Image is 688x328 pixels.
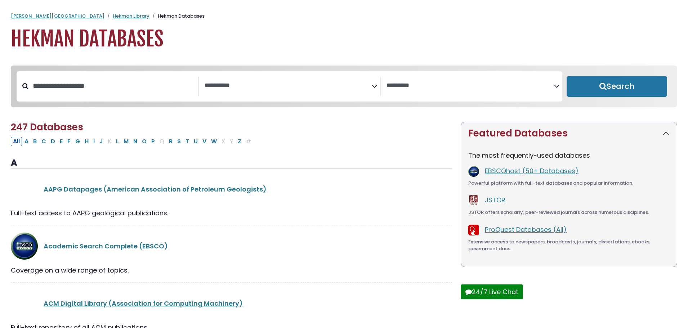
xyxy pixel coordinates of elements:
button: Filter Results H [82,137,91,146]
button: Filter Results D [49,137,57,146]
button: Filter Results B [31,137,39,146]
div: Full-text access to AAPG geological publications. [11,208,452,218]
button: Filter Results M [121,137,131,146]
a: [PERSON_NAME][GEOGRAPHIC_DATA] [11,13,104,19]
a: AAPG Datapages (American Association of Petroleum Geologists) [44,185,267,194]
button: Filter Results W [209,137,219,146]
a: JSTOR [485,196,505,205]
span: 247 Databases [11,121,83,134]
button: Filter Results F [65,137,73,146]
a: Hekman Library [113,13,149,19]
button: 24/7 Live Chat [461,284,523,299]
div: Alpha-list to filter by first letter of database name [11,136,254,145]
button: Filter Results Z [236,137,244,146]
button: Submit for Search Results [567,76,667,97]
div: JSTOR offers scholarly, peer-reviewed journals across numerous disciplines. [468,209,670,216]
li: Hekman Databases [149,13,205,20]
a: EBSCOhost (50+ Databases) [485,166,578,175]
a: ProQuest Databases (All) [485,225,567,234]
button: Filter Results I [91,137,97,146]
div: Powerful platform with full-text databases and popular information. [468,180,670,187]
input: Search database by title or keyword [28,80,198,92]
textarea: Search [205,82,372,90]
button: Filter Results A [22,137,31,146]
button: Filter Results P [149,137,157,146]
button: Filter Results V [200,137,209,146]
nav: Search filters [11,66,677,107]
div: Coverage on a wide range of topics. [11,265,452,275]
button: All [11,137,22,146]
button: Filter Results O [140,137,149,146]
textarea: Search [387,82,554,90]
button: Filter Results U [192,137,200,146]
a: Academic Search Complete (EBSCO) [44,242,168,251]
button: Filter Results C [39,137,48,146]
nav: breadcrumb [11,13,677,20]
button: Filter Results R [167,137,175,146]
a: ACM Digital Library (Association for Computing Machinery) [44,299,243,308]
button: Filter Results L [114,137,121,146]
h3: A [11,158,452,169]
h1: Hekman Databases [11,27,677,51]
button: Filter Results G [73,137,82,146]
button: Filter Results E [58,137,65,146]
button: Filter Results S [175,137,183,146]
div: Extensive access to newspapers, broadcasts, journals, dissertations, ebooks, government docs. [468,238,670,252]
button: Filter Results T [183,137,191,146]
button: Filter Results N [131,137,139,146]
button: Filter Results J [97,137,105,146]
p: The most frequently-used databases [468,150,670,160]
button: Featured Databases [461,122,677,145]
